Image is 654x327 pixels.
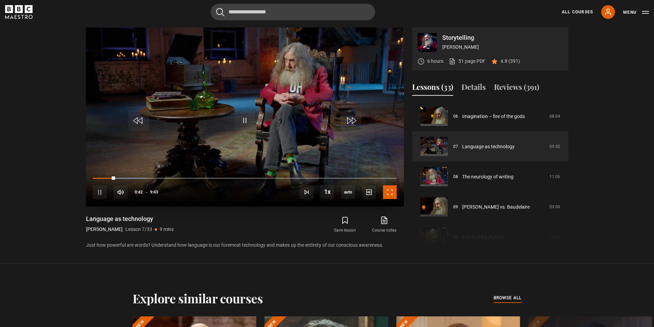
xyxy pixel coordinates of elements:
[462,203,530,211] a: [PERSON_NAME] vs. Baudelaire
[362,185,376,199] button: Captions
[341,185,355,199] span: auto
[412,81,453,96] button: Lessons (33)
[383,185,397,199] button: Fullscreen
[562,9,593,15] a: All Courses
[320,185,334,199] button: Playback Rate
[86,242,404,249] p: Just how powerful are words? Understand how language is our foremost technology and makes up the ...
[494,81,539,96] button: Reviews (391)
[427,58,443,65] p: 6 hours
[86,215,174,223] h1: Language as technology
[125,226,152,233] p: Lesson 7/33
[211,4,375,20] input: Search
[449,58,485,65] a: 51 page PDF
[114,185,127,199] button: Mute
[93,185,107,199] button: Pause
[160,226,174,233] p: 9 mins
[5,5,33,19] svg: BBC Maestro
[462,173,514,180] a: The neurology of writing
[150,186,158,198] span: 9:43
[216,8,224,16] button: Submit the search query
[501,58,520,65] p: 4.8 (391)
[462,113,525,120] a: Imagination – fire of the gods
[86,226,123,233] p: [PERSON_NAME]
[93,178,396,179] div: Progress Bar
[133,291,263,305] h2: Explore similar courses
[461,81,486,96] button: Details
[442,44,563,51] p: [PERSON_NAME]
[146,190,147,195] span: -
[623,9,649,16] button: Toggle navigation
[86,27,404,207] video-js: Video Player
[462,143,515,150] a: Language as technology
[300,185,313,199] button: Next Lesson
[365,215,404,235] a: Course notes
[442,35,563,41] p: Storytelling
[341,185,355,199] div: Current quality: 720p
[325,215,365,235] button: Save lesson
[494,294,522,302] a: browse all
[494,294,522,301] span: browse all
[135,186,143,198] span: 0:42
